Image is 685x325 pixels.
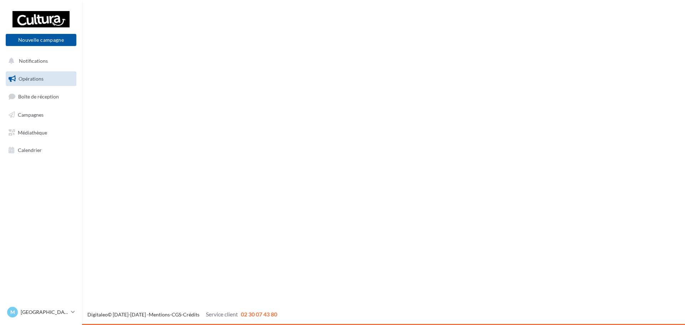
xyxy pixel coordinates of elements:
[206,311,238,318] span: Service client
[4,125,78,140] a: Médiathèque
[149,311,170,318] a: Mentions
[19,76,44,82] span: Opérations
[18,147,42,153] span: Calendrier
[18,112,44,118] span: Campagnes
[6,34,76,46] button: Nouvelle campagne
[87,311,108,318] a: Digitaleo
[4,54,75,68] button: Notifications
[18,93,59,100] span: Boîte de réception
[241,311,277,318] span: 02 30 07 43 80
[4,143,78,158] a: Calendrier
[4,71,78,86] a: Opérations
[87,311,277,318] span: © [DATE]-[DATE] - - -
[21,309,68,316] p: [GEOGRAPHIC_DATA]
[4,107,78,122] a: Campagnes
[19,58,48,64] span: Notifications
[172,311,181,318] a: CGS
[4,89,78,104] a: Boîte de réception
[18,129,47,135] span: Médiathèque
[183,311,199,318] a: Crédits
[6,305,76,319] a: M [GEOGRAPHIC_DATA]
[10,309,15,316] span: M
